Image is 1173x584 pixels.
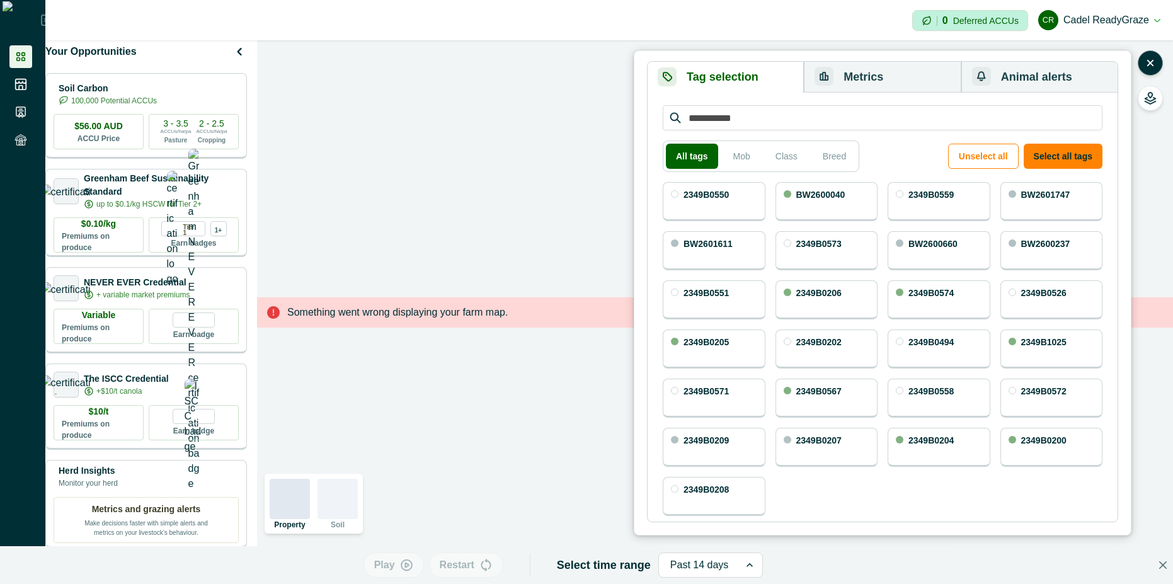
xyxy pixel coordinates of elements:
p: 1+ [215,225,222,233]
p: Play [374,558,395,573]
p: 2349B0206 [796,289,842,297]
p: Premiums on produce [62,322,135,345]
button: All tags [666,144,718,169]
p: 2349B1025 [1021,338,1067,346]
p: 3 - 3.5 [163,119,188,128]
img: Greenham NEVER EVER certification badge [188,149,200,491]
p: 2349B0494 [908,338,954,346]
p: 2349B0571 [684,387,729,396]
p: 2349B0567 [796,387,842,396]
button: Unselect all [948,144,1019,169]
p: 2349B0207 [796,436,842,445]
img: certification logo [41,375,92,394]
p: Monitor your herd [59,478,118,489]
p: Earn badge [173,424,214,437]
p: Make decisions faster with simple alerts and metrics on your livestock’s behaviour. [83,516,209,537]
p: 2349B0209 [684,436,729,445]
p: 2349B0574 [908,289,954,297]
p: Premiums on produce [62,418,135,441]
p: Greenham Beef Sustainability Standard [84,172,239,198]
p: Restart [440,558,474,573]
img: Logo [3,1,41,39]
img: ISCC badge [185,379,203,454]
p: 2349B0526 [1021,289,1067,297]
img: certification logo [41,185,92,197]
p: BW2600040 [796,190,845,199]
button: Tag selection [648,62,804,93]
button: Select all tags [1024,144,1102,169]
button: Mob [723,144,760,169]
p: Soil [331,521,345,529]
p: Cropping [198,135,226,145]
p: 2 - 2.5 [199,119,224,128]
p: + variable market premiums [96,289,190,301]
p: 0 [942,16,948,26]
p: Variable [82,309,116,322]
img: certification logo [167,171,178,287]
p: 2349B0205 [684,338,729,346]
button: Metrics [804,62,961,93]
p: ACCUs/ha/pa [197,128,227,135]
div: more credentials avaialble [210,221,227,236]
p: Your Opportunities [45,44,137,59]
p: The ISCC Credential [84,372,169,386]
p: 2349B0208 [684,485,729,494]
button: Class [765,144,808,169]
p: Earn badges [171,236,216,249]
p: +$10/t canola [96,386,142,397]
p: Tier 1 [183,222,200,236]
p: 2349B0551 [684,289,729,297]
p: $0.10/kg [81,217,116,231]
p: Pasture [164,135,188,145]
button: Breed [813,144,856,169]
img: certification logo [41,282,92,295]
p: Metrics and grazing alerts [92,503,201,516]
p: $56.00 AUD [74,120,123,133]
p: 2349B0550 [684,190,729,199]
p: ACCU Price [77,133,120,144]
p: BW2601611 [684,239,733,248]
p: 2349B0200 [1021,436,1067,445]
p: 2349B0573 [796,239,842,248]
p: Earn badge [173,328,214,340]
p: NEVER EVER Credential [84,276,190,289]
p: 100,000 Potential ACCUs [71,95,157,106]
p: 2349B0202 [796,338,842,346]
p: BW2600237 [1021,239,1070,248]
p: BW2601747 [1021,190,1070,199]
button: Close [1153,555,1173,575]
p: 2349B0558 [908,387,954,396]
p: up to $0.1/kg HSCW for Tier 2+ [96,198,202,210]
p: Property [274,521,305,529]
button: Cadel ReadyGrazeCadel ReadyGraze [1038,5,1160,35]
p: Herd Insights [59,464,118,478]
p: 2349B0559 [908,190,954,199]
p: 2349B0204 [908,436,954,445]
button: Animal alerts [961,62,1118,93]
div: Something went wrong displaying your farm map. [257,297,1173,328]
p: BW2600660 [908,239,958,248]
p: Premiums on produce [62,231,135,253]
p: 2349B0572 [1021,387,1067,396]
p: $10/t [89,405,109,418]
p: Soil Carbon [59,82,157,95]
button: Play [363,553,424,578]
p: Deferred ACCUs [953,16,1019,25]
p: Select time range [557,557,651,574]
button: Restart [429,553,503,578]
p: ACCUs/ha/pa [161,128,192,135]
